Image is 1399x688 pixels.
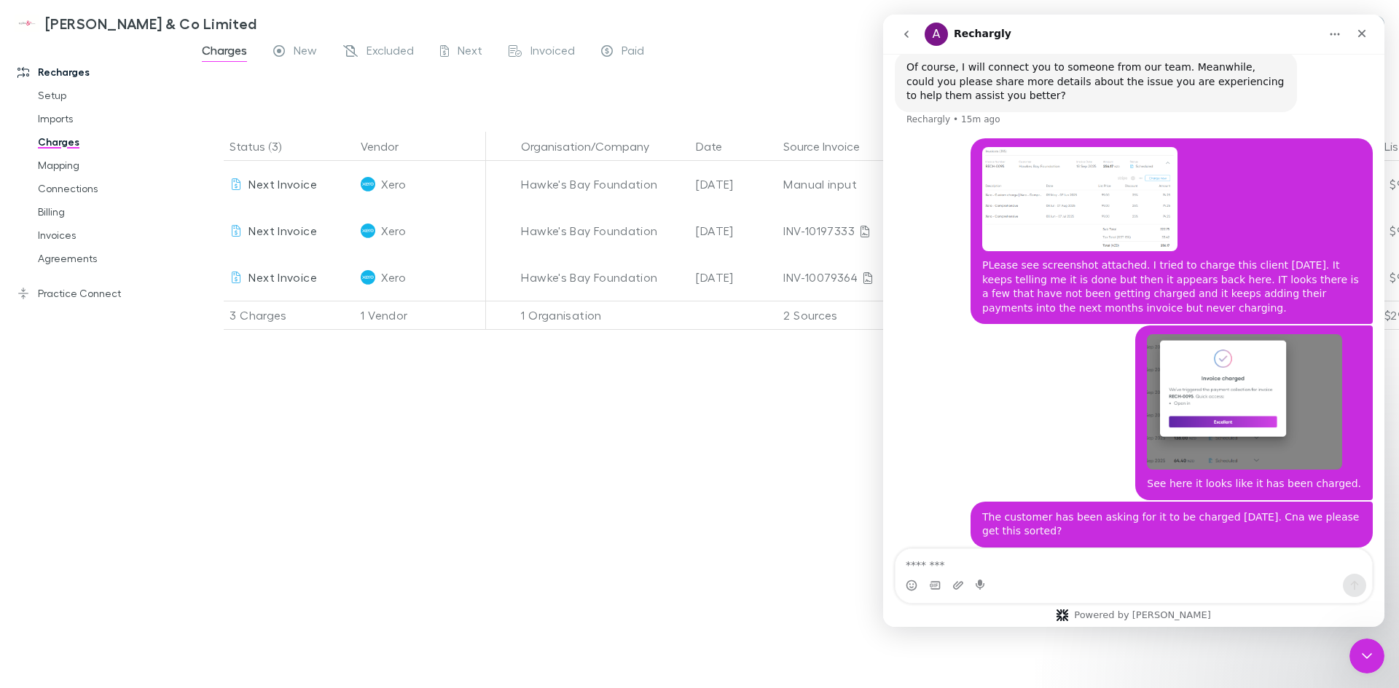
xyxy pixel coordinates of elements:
[783,254,903,301] div: INV-10079364
[367,43,414,62] span: Excluded
[622,43,644,62] span: Paid
[777,301,909,330] div: 2 Sources
[23,154,197,177] a: Mapping
[458,43,482,62] span: Next
[6,6,266,41] a: [PERSON_NAME] & Co Limited
[690,254,777,301] div: [DATE]
[381,207,405,254] span: Xero
[355,301,486,330] div: 1 Vendor
[3,60,197,84] a: Recharges
[15,15,39,32] img: Epplett & Co Limited's Logo
[381,161,405,207] span: Xero
[23,224,197,247] a: Invoices
[248,270,316,284] span: Next Invoice
[361,177,375,191] img: Xero's Logo
[521,132,667,161] button: Organisation/Company
[530,43,575,62] span: Invoiced
[23,107,197,130] a: Imports
[1349,638,1384,673] iframe: Intercom live chat
[23,247,197,270] a: Agreements
[515,301,690,330] div: 1 Organisation
[883,15,1384,627] iframe: Intercom live chat
[361,224,375,238] img: Xero's Logo
[45,15,257,32] h3: [PERSON_NAME] & Co Limited
[294,43,317,62] span: New
[23,130,197,154] a: Charges
[3,282,197,305] a: Practice Connect
[230,132,299,161] button: Status (3)
[783,207,903,254] div: INV-10197333
[202,43,247,62] span: Charges
[23,200,197,224] a: Billing
[521,207,684,254] div: Hawke's Bay Foundation
[690,161,777,207] div: [DATE]
[521,254,684,301] div: Hawke's Bay Foundation
[783,132,877,161] button: Source Invoice
[361,132,416,161] button: Vendor
[696,132,740,161] button: Date
[521,161,684,207] div: Hawke's Bay Foundation
[381,254,405,301] span: Xero
[248,224,316,237] span: Next Invoice
[783,161,903,207] div: Manual input
[690,207,777,254] div: [DATE]
[248,177,316,191] span: Next Invoice
[23,177,197,200] a: Connections
[361,270,375,285] img: Xero's Logo
[224,301,355,330] div: 3 Charges
[23,84,197,107] a: Setup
